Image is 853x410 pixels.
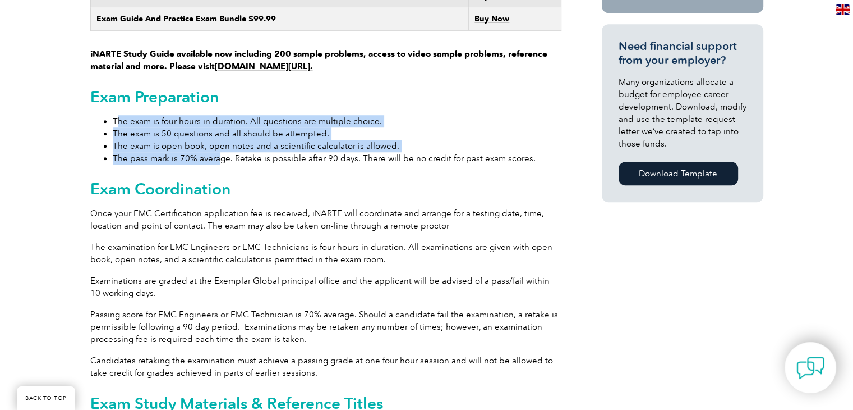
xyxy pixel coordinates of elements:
[113,127,561,140] li: The exam is 50 questions and all should be attempted.
[474,14,509,24] a: Buy Now
[90,88,561,106] h2: Exam Preparation
[113,115,561,127] li: The exam is four hours in duration. All questions are multiple choice.
[113,140,561,152] li: The exam is open book, open notes and a scientific calculator is allowed.
[90,275,561,299] p: Examinations are graded at the Exemplar Global principal office and the applicant will be advised...
[619,39,746,67] h3: Need financial support from your employer?
[90,241,561,266] p: The examination for EMC Engineers or EMC Technicians is four hours in duration. All examinations ...
[796,354,824,382] img: contact-chat.png
[90,308,561,345] p: Passing score for EMC Engineers or EMC Technician is 70% average. Should a candidate fail the exa...
[90,49,547,71] strong: iNARTE Study Guide available now including 200 sample problems, access to video sample problems, ...
[113,152,561,165] li: The pass mark is 70% average. Retake is possible after 90 days. There will be no credit for past ...
[215,61,313,71] a: [DOMAIN_NAME][URL].
[90,207,561,232] p: Once your EMC Certification application fee is received, iNARTE will coordinate and arrange for a...
[90,180,561,198] h2: Exam Coordination
[17,386,75,410] a: BACK TO TOP
[96,14,276,24] strong: Exam Guide And Practice Exam Bundle $99.99
[90,354,561,379] p: Candidates retaking the examination must achieve a passing grade at one four hour session and wil...
[619,162,738,185] a: Download Template
[619,76,746,150] p: Many organizations allocate a budget for employee career development. Download, modify and use th...
[836,4,850,15] img: en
